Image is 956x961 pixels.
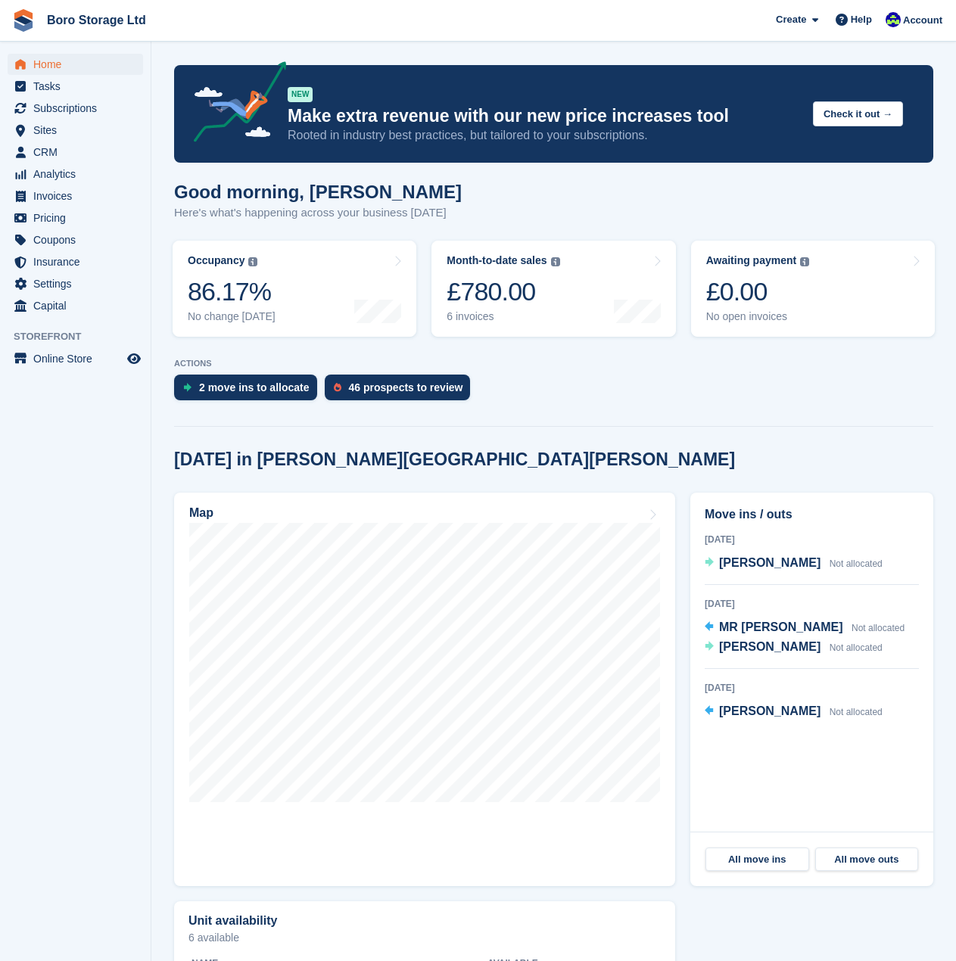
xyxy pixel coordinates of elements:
[8,295,143,316] a: menu
[705,597,919,611] div: [DATE]
[33,76,124,97] span: Tasks
[852,623,905,633] span: Not allocated
[33,142,124,163] span: CRM
[8,273,143,294] a: menu
[800,257,809,266] img: icon-info-grey-7440780725fd019a000dd9b08b2336e03edf1995a4989e88bcd33f0948082b44.svg
[705,681,919,695] div: [DATE]
[349,381,463,393] div: 46 prospects to review
[199,381,310,393] div: 2 move ins to allocate
[33,54,124,75] span: Home
[447,276,559,307] div: £780.00
[12,9,35,32] img: stora-icon-8386f47178a22dfd0bd8f6a31ec36ba5ce8667c1dd55bd0f319d3a0aa187defe.svg
[33,295,124,316] span: Capital
[705,702,883,722] a: [PERSON_NAME] Not allocated
[33,98,124,119] span: Subscriptions
[174,449,735,470] h2: [DATE] in [PERSON_NAME][GEOGRAPHIC_DATA][PERSON_NAME]
[551,257,560,266] img: icon-info-grey-7440780725fd019a000dd9b08b2336e03edf1995a4989e88bcd33f0948082b44.svg
[705,554,883,574] a: [PERSON_NAME] Not allocated
[189,506,213,520] h2: Map
[188,932,661,943] p: 6 available
[830,642,883,653] span: Not allocated
[8,229,143,250] a: menu
[830,558,883,569] span: Not allocated
[8,54,143,75] a: menu
[174,182,462,202] h1: Good morning, [PERSON_NAME]
[33,348,124,369] span: Online Store
[173,241,416,337] a: Occupancy 86.17% No change [DATE]
[14,329,151,344] span: Storefront
[431,241,675,337] a: Month-to-date sales £780.00 6 invoices
[705,638,883,658] a: [PERSON_NAME] Not allocated
[8,142,143,163] a: menu
[815,847,919,872] a: All move outs
[33,120,124,141] span: Sites
[8,76,143,97] a: menu
[188,914,277,928] h2: Unit availability
[334,383,341,392] img: prospect-51fa495bee0391a8d652442698ab0144808aea92771e9ea1ae160a38d050c398.svg
[706,310,810,323] div: No open invoices
[8,251,143,272] a: menu
[188,310,276,323] div: No change [DATE]
[33,207,124,229] span: Pricing
[719,556,821,569] span: [PERSON_NAME]
[447,254,547,267] div: Month-to-date sales
[183,383,192,392] img: move_ins_to_allocate_icon-fdf77a2bb77ea45bf5b3d319d69a93e2d87916cf1d5bf7949dd705db3b84f3ca.svg
[33,163,124,185] span: Analytics
[705,505,919,524] h2: Move ins / outs
[248,257,257,266] img: icon-info-grey-7440780725fd019a000dd9b08b2336e03edf1995a4989e88bcd33f0948082b44.svg
[830,707,883,717] span: Not allocated
[33,229,124,250] span: Coupons
[776,12,806,27] span: Create
[8,348,143,369] a: menu
[903,13,942,28] span: Account
[174,359,933,369] p: ACTIONS
[181,61,287,148] img: price-adjustments-announcement-icon-8257ccfd72463d97f412b2fc003d46551f7dbcb40ab6d574587a9cd5c0d94...
[8,163,143,185] a: menu
[41,8,152,33] a: Boro Storage Ltd
[813,101,903,126] button: Check it out →
[719,704,821,717] span: [PERSON_NAME]
[288,127,801,144] p: Rooted in industry best practices, but tailored to your subscriptions.
[8,98,143,119] a: menu
[174,493,675,886] a: Map
[325,375,478,408] a: 46 prospects to review
[705,618,905,638] a: MR [PERSON_NAME] Not allocated
[174,375,325,408] a: 2 move ins to allocate
[447,310,559,323] div: 6 invoices
[706,276,810,307] div: £0.00
[719,620,843,633] span: MR [PERSON_NAME]
[705,533,919,546] div: [DATE]
[886,12,901,27] img: Tobie Hillier
[8,207,143,229] a: menu
[706,254,797,267] div: Awaiting payment
[8,185,143,207] a: menu
[288,105,801,127] p: Make extra revenue with our new price increases tool
[33,185,124,207] span: Invoices
[691,241,935,337] a: Awaiting payment £0.00 No open invoices
[33,251,124,272] span: Insurance
[188,254,244,267] div: Occupancy
[851,12,872,27] span: Help
[188,276,276,307] div: 86.17%
[288,87,313,102] div: NEW
[8,120,143,141] a: menu
[125,350,143,368] a: Preview store
[705,847,809,872] a: All move ins
[33,273,124,294] span: Settings
[719,640,821,653] span: [PERSON_NAME]
[174,204,462,222] p: Here's what's happening across your business [DATE]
